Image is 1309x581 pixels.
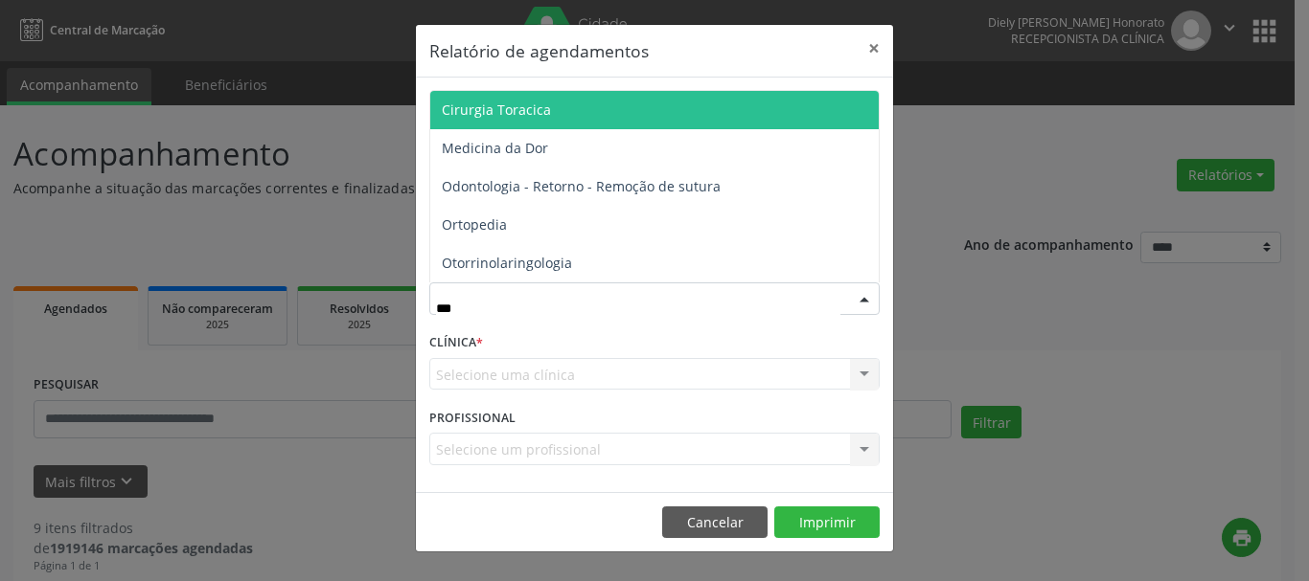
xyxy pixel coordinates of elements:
[429,38,649,63] h5: Relatório de agendamentos
[774,506,880,539] button: Imprimir
[855,25,893,72] button: Close
[442,177,721,195] span: Odontologia - Retorno - Remoção de sutura
[442,139,548,157] span: Medicina da Dor
[662,506,768,539] button: Cancelar
[442,254,572,272] span: Otorrinolaringologia
[429,328,483,358] label: CLÍNICA
[429,403,516,433] label: PROFISSIONAL
[429,91,580,121] label: DATA DE AGENDAMENTO
[442,101,551,119] span: Cirurgia Toracica
[442,215,507,234] span: Ortopedia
